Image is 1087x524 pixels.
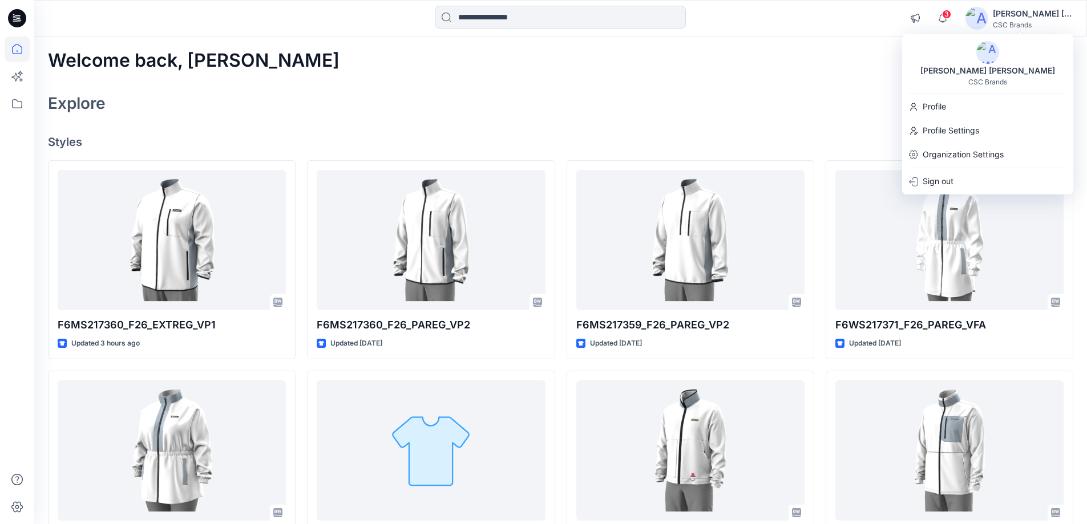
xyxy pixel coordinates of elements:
[48,135,1073,149] h4: Styles
[923,96,946,117] p: Profile
[330,338,382,350] p: Updated [DATE]
[914,64,1062,78] div: [PERSON_NAME] [PERSON_NAME]
[835,170,1064,311] a: F6WS217371_F26_PAREG_VFA
[58,317,286,333] p: F6MS217360_F26_EXTREG_VP1
[976,41,999,64] img: avatar
[923,120,979,141] p: Profile Settings
[317,170,545,311] a: F6MS217360_F26_PAREG_VP2
[923,170,953,192] p: Sign out
[576,170,805,311] a: F6MS217359_F26_PAREG_VP2
[71,338,140,350] p: Updated 3 hours ago
[317,380,545,521] a: F6WS217371_F26_PAREG_VFA
[902,144,1073,165] a: Organization Settings
[942,10,951,19] span: 3
[576,317,805,333] p: F6MS217359_F26_PAREG_VP2
[993,21,1073,29] div: CSC Brands
[835,380,1064,521] a: F6MS217284_F26_GLREG_VFA
[58,380,286,521] a: F6WS217371_F26_EXTREG_VFA
[48,94,106,112] h2: Explore
[48,50,340,71] h2: Welcome back, [PERSON_NAME]
[849,338,901,350] p: Updated [DATE]
[317,317,545,333] p: F6MS217360_F26_PAREG_VP2
[902,96,1073,117] a: Profile
[965,7,988,30] img: avatar
[576,380,805,521] a: F6MS217315_F26_VFA
[835,317,1064,333] p: F6WS217371_F26_PAREG_VFA
[58,170,286,311] a: F6MS217360_F26_EXTREG_VP1
[902,120,1073,141] a: Profile Settings
[968,78,1007,86] div: CSC Brands
[923,144,1004,165] p: Organization Settings
[993,7,1073,21] div: [PERSON_NAME] [PERSON_NAME]
[590,338,642,350] p: Updated [DATE]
